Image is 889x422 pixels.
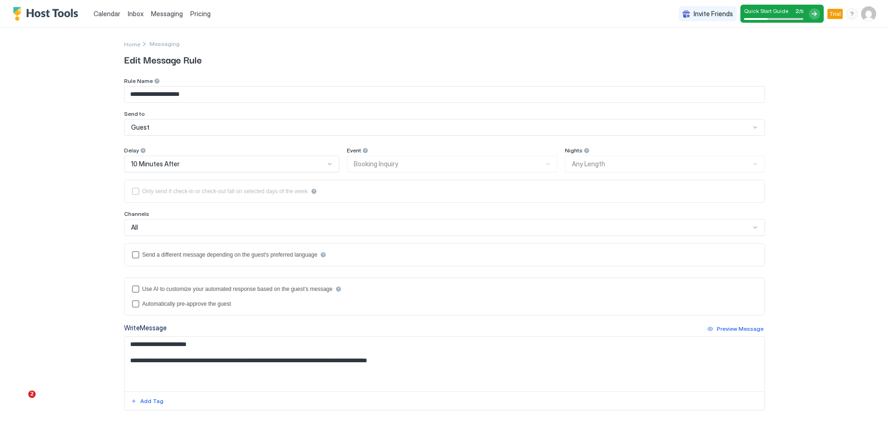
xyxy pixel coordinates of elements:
[151,9,183,19] a: Messaging
[347,147,361,154] span: Event
[142,286,332,292] div: Use AI to customize your automated response based on the guest's message
[94,9,120,19] a: Calendar
[124,41,140,48] span: Home
[94,10,120,18] span: Calendar
[142,188,308,195] div: Only send if check-in or check-out fall on selected days of the week
[132,285,757,293] div: useAI
[132,300,757,308] div: preapprove
[846,8,858,19] div: menu
[694,10,733,18] span: Invite Friends
[799,8,803,14] span: / 5
[150,40,180,47] span: Messaging
[124,39,140,49] div: Breadcrumb
[128,9,144,19] a: Inbox
[190,10,211,18] span: Pricing
[125,337,764,391] textarea: Input Field
[124,52,765,66] span: Edit Message Rule
[124,110,145,117] span: Send to
[125,87,764,102] input: Input Field
[131,223,138,232] span: All
[829,10,841,18] span: Trial
[132,188,757,195] div: isLimited
[861,6,876,21] div: User profile
[124,323,167,333] div: Write Message
[124,147,139,154] span: Delay
[9,391,31,413] iframe: Intercom live chat
[142,252,317,258] div: Send a different message depending on the guest's preferred language
[28,391,36,398] span: 2
[565,147,582,154] span: Nights
[142,301,231,307] div: Automatically pre-approve the guest
[717,325,764,333] div: Preview Message
[706,323,765,334] button: Preview Message
[128,10,144,18] span: Inbox
[132,251,757,258] div: languagesEnabled
[131,160,180,168] span: 10 Minutes After
[150,40,180,47] div: Breadcrumb
[140,397,163,405] div: Add Tag
[124,39,140,49] a: Home
[130,396,165,407] button: Add Tag
[795,7,799,14] span: 2
[744,7,789,14] span: Quick Start Guide
[13,7,82,21] a: Host Tools Logo
[131,123,150,132] span: Guest
[151,10,183,18] span: Messaging
[124,210,149,217] span: Channels
[124,77,153,84] span: Rule Name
